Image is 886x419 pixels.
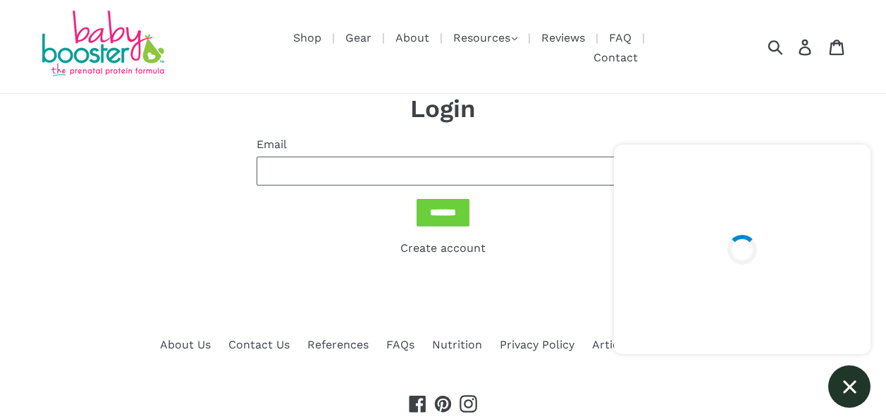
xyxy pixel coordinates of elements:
[500,338,574,351] a: Privacy Policy
[228,338,290,351] a: Contact Us
[432,338,482,351] a: Nutrition
[338,29,379,47] a: Gear
[160,338,211,351] a: About Us
[257,136,630,153] label: Email
[773,31,811,62] input: Search
[400,241,486,255] a: Create account
[586,49,645,66] a: Contact
[286,29,328,47] a: Shop
[257,94,630,123] h1: Login
[592,338,634,351] a: Articles
[388,29,436,47] a: About
[307,338,369,351] a: References
[39,11,166,79] img: Baby Booster Prenatal Protein Supplements
[610,145,875,408] inbox-online-store-chat: Shopify online store chat
[534,29,592,47] a: Reviews
[446,28,524,49] button: Resources
[386,338,414,351] a: FAQs
[602,29,639,47] a: FAQ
